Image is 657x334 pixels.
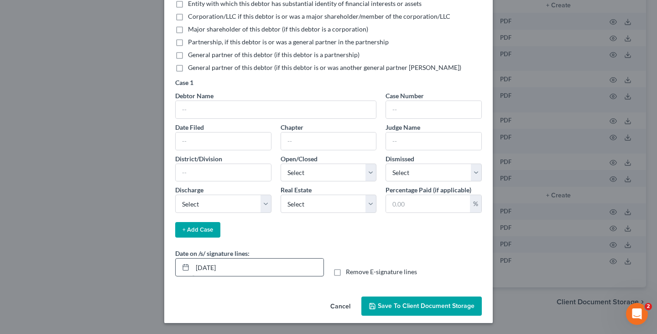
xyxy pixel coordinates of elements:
input: -- [176,164,271,181]
label: Dismissed [386,154,414,164]
span: General partner of this debtor (if this debtor is a partnership) [188,51,360,58]
label: Debtor Name [175,91,214,101]
label: Open/Closed [281,154,318,164]
input: -- [176,133,271,150]
label: Chapter [281,122,303,132]
label: District/Division [175,154,222,164]
input: -- [386,101,481,118]
span: Major shareholder of this debtor (if this debtor is a corporation) [188,25,368,33]
label: Case Number [386,91,424,101]
span: Partnership, if this debtor is or was a general partner in the partnership [188,38,389,46]
input: -- [386,133,481,150]
label: Date Filed [175,122,204,132]
button: Save to Client Document Storage [361,297,482,316]
label: Judge Name [386,122,420,132]
input: MM/DD/YYYY [193,259,323,276]
span: 2 [645,303,652,310]
span: Corporation/LLC if this debtor is or was a major shareholder/member of the corporation/LLC [188,12,450,20]
label: Date on /s/ signature lines: [175,249,250,258]
span: General partner of this debtor (if this debtor is or was another general partner [PERSON_NAME]) [188,64,461,71]
label: Real Estate [281,185,312,195]
span: Save to Client Document Storage [378,302,474,310]
button: Cancel [323,297,358,316]
input: -- [281,133,376,150]
button: + Add Case [175,222,220,238]
label: Percentage Paid (if applicable) [386,185,471,195]
input: 0.00 [386,195,470,212]
iframe: Intercom live chat [626,303,648,325]
div: % [470,195,481,212]
input: -- [176,101,376,118]
span: Remove E-signature lines [346,268,417,276]
label: Case 1 [175,78,193,87]
label: Discharge [175,185,203,195]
